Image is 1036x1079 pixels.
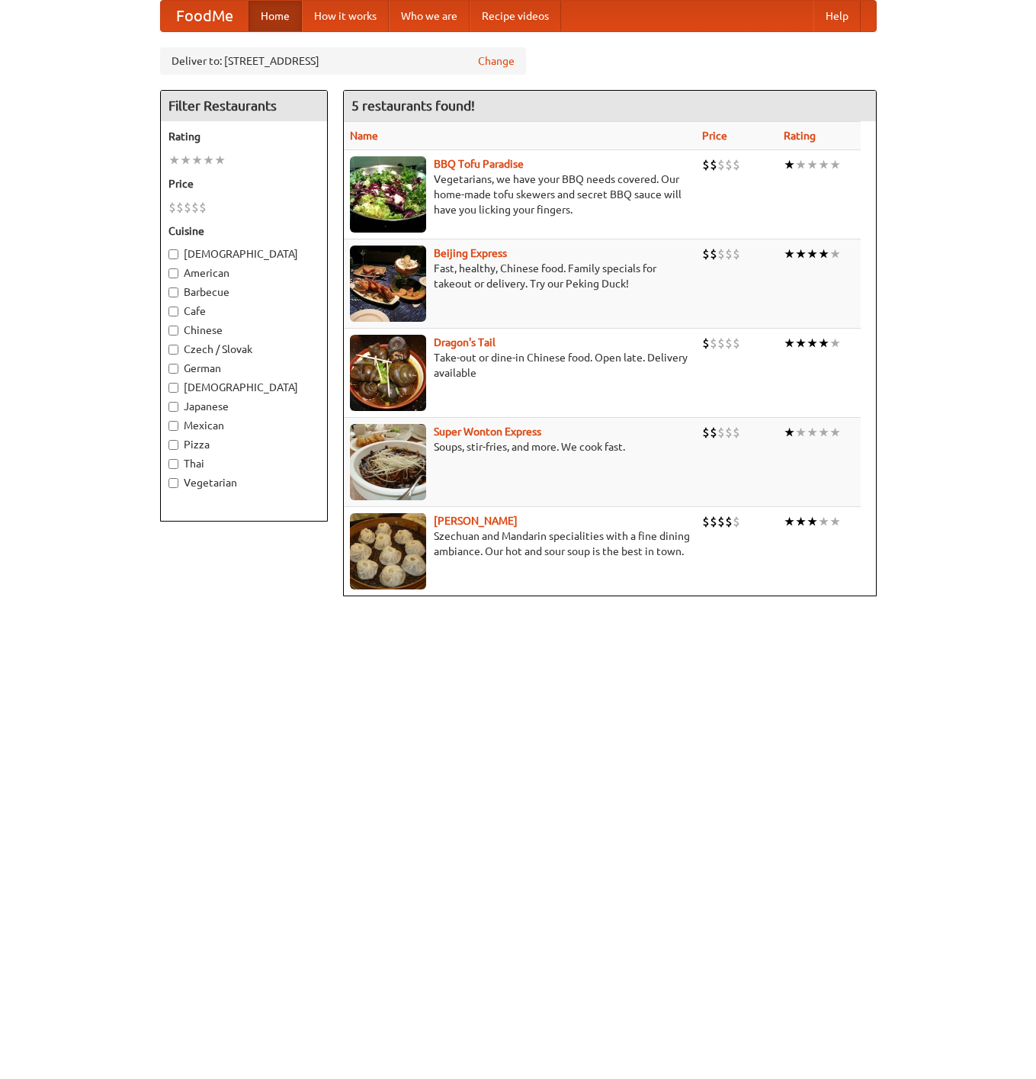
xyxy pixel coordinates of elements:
[184,199,191,216] li: $
[829,424,841,441] li: ★
[350,156,426,233] img: tofuparadise.jpg
[350,424,426,500] img: superwonton.jpg
[168,456,319,471] label: Thai
[829,335,841,352] li: ★
[168,402,178,412] input: Japanese
[434,425,541,438] a: Super Wonton Express
[818,513,829,530] li: ★
[168,199,176,216] li: $
[160,47,526,75] div: Deliver to: [STREET_ADDRESS]
[350,246,426,322] img: beijing.jpg
[191,152,203,169] li: ★
[161,1,249,31] a: FoodMe
[795,246,807,262] li: ★
[795,156,807,173] li: ★
[717,513,725,530] li: $
[168,437,319,452] label: Pizza
[168,303,319,319] label: Cafe
[725,335,733,352] li: $
[168,383,178,393] input: [DEMOGRAPHIC_DATA]
[168,345,178,355] input: Czech / Slovak
[784,156,795,173] li: ★
[710,246,717,262] li: $
[350,335,426,411] img: dragon.jpg
[434,247,507,259] a: Beijing Express
[725,156,733,173] li: $
[702,335,710,352] li: $
[191,199,199,216] li: $
[350,261,691,291] p: Fast, healthy, Chinese food. Family specials for takeout or delivery. Try our Peking Duck!
[725,424,733,441] li: $
[350,513,426,589] img: shandong.jpg
[168,246,319,262] label: [DEMOGRAPHIC_DATA]
[725,513,733,530] li: $
[784,335,795,352] li: ★
[717,424,725,441] li: $
[168,268,178,278] input: American
[829,513,841,530] li: ★
[389,1,470,31] a: Who we are
[168,361,319,376] label: German
[168,418,319,433] label: Mexican
[168,176,319,191] h5: Price
[829,156,841,173] li: ★
[350,528,691,559] p: Szechuan and Mandarin specialities with a fine dining ambiance. Our hot and sour soup is the best...
[725,246,733,262] li: $
[813,1,861,31] a: Help
[717,156,725,173] li: $
[710,424,717,441] li: $
[807,424,818,441] li: ★
[168,421,178,431] input: Mexican
[470,1,561,31] a: Recipe videos
[350,350,691,381] p: Take-out or dine-in Chinese food. Open late. Delivery available
[434,515,518,527] a: [PERSON_NAME]
[702,130,727,142] a: Price
[168,284,319,300] label: Barbecue
[733,424,740,441] li: $
[434,336,496,348] a: Dragon's Tail
[702,156,710,173] li: $
[710,156,717,173] li: $
[818,246,829,262] li: ★
[717,335,725,352] li: $
[168,265,319,281] label: American
[168,129,319,144] h5: Rating
[710,513,717,530] li: $
[168,326,178,336] input: Chinese
[176,199,184,216] li: $
[161,91,327,121] h4: Filter Restaurants
[350,130,378,142] a: Name
[350,172,691,217] p: Vegetarians, we have your BBQ needs covered. Our home-made tofu skewers and secret BBQ sauce will...
[733,335,740,352] li: $
[214,152,226,169] li: ★
[478,53,515,69] a: Change
[350,439,691,454] p: Soups, stir-fries, and more. We cook fast.
[807,246,818,262] li: ★
[168,223,319,239] h5: Cuisine
[733,246,740,262] li: $
[818,156,829,173] li: ★
[168,287,178,297] input: Barbecue
[807,156,818,173] li: ★
[784,513,795,530] li: ★
[717,246,725,262] li: $
[168,399,319,414] label: Japanese
[351,98,475,113] ng-pluralize: 5 restaurants found!
[180,152,191,169] li: ★
[168,440,178,450] input: Pizza
[203,152,214,169] li: ★
[168,475,319,490] label: Vegetarian
[795,424,807,441] li: ★
[249,1,302,31] a: Home
[829,246,841,262] li: ★
[784,424,795,441] li: ★
[168,342,319,357] label: Czech / Slovak
[434,158,524,170] a: BBQ Tofu Paradise
[302,1,389,31] a: How it works
[702,513,710,530] li: $
[784,246,795,262] li: ★
[795,513,807,530] li: ★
